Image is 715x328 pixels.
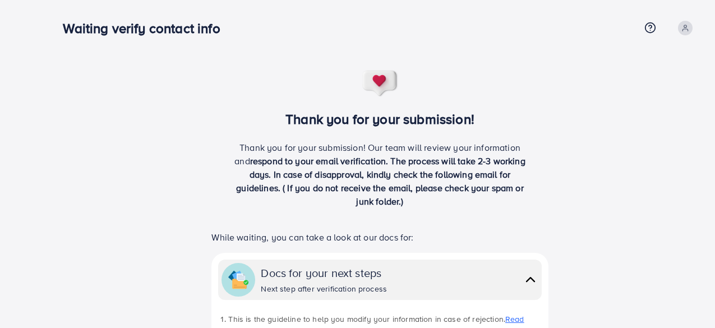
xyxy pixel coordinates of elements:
img: collapse [228,270,248,290]
p: Thank you for your submission! Our team will review your information and [230,141,530,208]
div: Docs for your next steps [261,265,387,281]
h3: Thank you for your submission! [193,111,567,127]
h3: Waiting verify contact info [63,20,229,36]
span: respond to your email verification. The process will take 2-3 working days. In case of disapprova... [236,155,525,207]
div: Next step after verification process [261,283,387,294]
img: success [362,70,399,98]
img: collapse [523,271,538,288]
p: While waiting, you can take a look at our docs for: [211,230,548,244]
